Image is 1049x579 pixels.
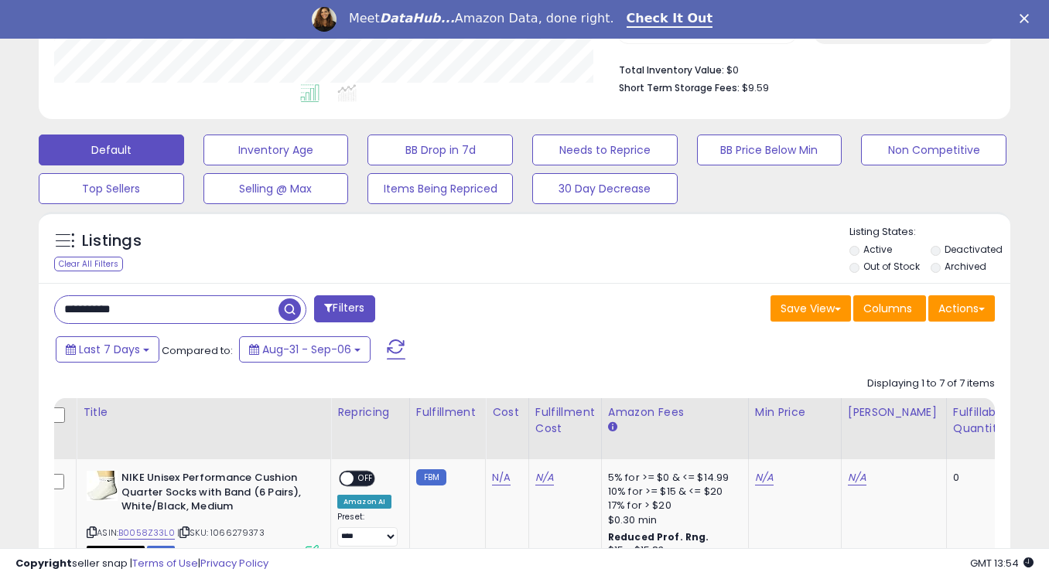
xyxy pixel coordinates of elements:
[79,342,140,357] span: Last 7 Days
[608,513,736,527] div: $0.30 min
[608,404,742,421] div: Amazon Fees
[532,173,678,204] button: 30 Day Decrease
[15,557,268,571] div: seller snap | |
[953,471,1001,485] div: 0
[39,173,184,204] button: Top Sellers
[863,243,892,256] label: Active
[608,544,736,557] div: $15 - $15.83
[121,471,309,518] b: NIKE Unisex Performance Cushion Quarter Socks with Band (6 Pairs), White/Black, Medium
[953,404,1006,437] div: Fulfillable Quantity
[619,63,724,77] b: Total Inventory Value:
[416,404,479,421] div: Fulfillment
[627,11,713,28] a: Check It Out
[1020,14,1035,23] div: Close
[755,470,774,485] a: N/A
[337,404,403,421] div: Repricing
[337,512,398,547] div: Preset:
[177,526,265,539] span: | SKU: 1066279373
[853,295,926,322] button: Columns
[970,556,1034,570] span: 2025-09-15 13:54 GMT
[863,260,920,273] label: Out of Stock
[239,336,371,363] button: Aug-31 - Sep-06
[848,470,866,485] a: N/A
[619,60,983,78] li: $0
[608,471,736,485] div: 5% for >= $0 & <= $14.99
[608,530,709,543] b: Reduced Prof. Rng.
[118,526,175,540] a: B0058Z33L0
[132,556,198,570] a: Terms of Use
[928,295,995,322] button: Actions
[203,135,349,165] button: Inventory Age
[742,80,769,95] span: $9.59
[380,11,455,26] i: DataHub...
[697,135,842,165] button: BB Price Below Min
[416,469,446,485] small: FBM
[39,135,184,165] button: Default
[367,135,513,165] button: BB Drop in 7d
[56,336,159,363] button: Last 7 Days
[945,260,986,273] label: Archived
[608,421,617,434] small: Amazon Fees.
[82,230,142,252] h5: Listings
[54,257,123,271] div: Clear All Filters
[492,470,511,485] a: N/A
[867,376,995,391] div: Displaying 1 to 7 of 7 items
[848,404,940,421] div: [PERSON_NAME]
[535,404,595,437] div: Fulfillment Cost
[147,546,175,559] span: FBM
[608,485,736,499] div: 10% for >= $15 & <= $20
[314,295,374,322] button: Filters
[849,225,1011,240] p: Listing States:
[535,470,554,485] a: N/A
[262,342,351,357] span: Aug-31 - Sep-06
[492,404,522,421] div: Cost
[945,243,1003,256] label: Deactivated
[532,135,678,165] button: Needs to Reprice
[337,495,391,509] div: Amazon AI
[203,173,349,204] button: Selling @ Max
[312,7,337,32] img: Profile image for Georgie
[83,404,324,421] div: Title
[349,11,614,26] div: Meet Amazon Data, done right.
[863,301,912,316] span: Columns
[200,556,268,570] a: Privacy Policy
[15,556,72,570] strong: Copyright
[771,295,851,322] button: Save View
[619,81,740,94] b: Short Term Storage Fees:
[87,546,145,559] span: All listings that are currently out of stock and unavailable for purchase on Amazon
[367,173,513,204] button: Items Being Repriced
[162,343,233,358] span: Compared to:
[755,404,835,421] div: Min Price
[861,135,1006,165] button: Non Competitive
[87,471,118,501] img: 41XMFwz1GYL._SL40_.jpg
[608,499,736,513] div: 17% for > $20
[354,472,378,485] span: OFF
